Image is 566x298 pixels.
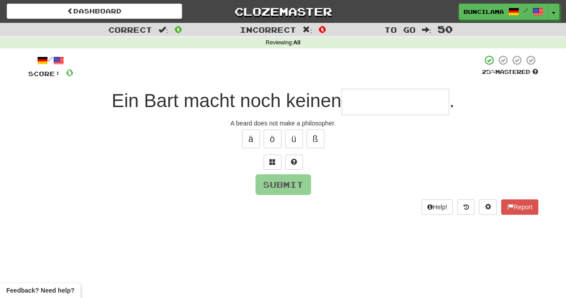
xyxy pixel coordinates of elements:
span: 0 [174,24,182,35]
span: To go [384,25,415,34]
span: . [449,90,455,111]
div: / [28,55,73,66]
span: Ein Bart macht noch keinen [111,90,341,111]
span: Score: [28,70,60,78]
button: Submit [255,174,311,195]
span: Correct [108,25,152,34]
span: : [421,26,431,34]
span: 25 % [482,68,495,75]
span: Open feedback widget [6,286,74,295]
button: Help! [421,199,453,215]
button: Single letter hint - you only get 1 per sentence and score half the points! alt+h [285,155,303,170]
div: Mastered [482,68,538,76]
a: Buncilama / [459,4,548,20]
button: ü [285,130,303,148]
strong: All [293,39,300,46]
span: Buncilama [464,8,504,16]
a: Clozemaster [196,4,371,19]
span: Incorrect [240,25,296,34]
button: ä [242,130,260,148]
button: ö [264,130,281,148]
span: : [302,26,312,34]
span: 0 [319,24,326,35]
a: Dashboard [7,4,182,19]
span: 50 [438,24,453,35]
span: 0 [66,67,73,78]
span: : [158,26,168,34]
button: Report [501,199,538,215]
div: A beard does not make a philosopher. [28,119,538,128]
button: Round history (alt+y) [457,199,474,215]
button: Switch sentence to multiple choice alt+p [264,155,281,170]
button: ß [306,130,324,148]
span: / [523,7,528,13]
